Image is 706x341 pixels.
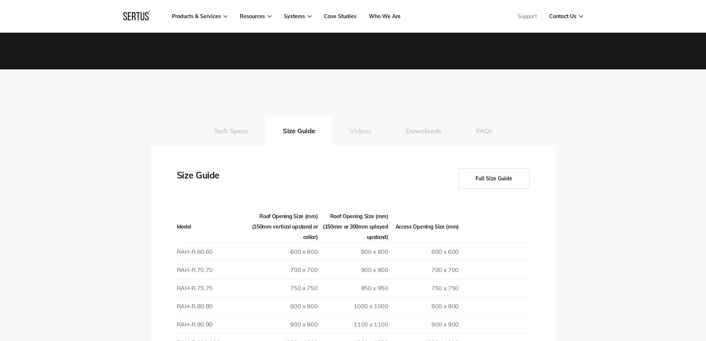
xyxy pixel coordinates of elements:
td: RAH-R.75.75 [177,279,247,297]
div: Size Guide [177,168,251,189]
td: 950 x 950 [318,279,388,297]
th: Model [177,211,247,243]
a: Products & Services [172,13,228,20]
th: Access Opening Size (mm) [388,211,459,243]
td: 600 x 600 [388,242,459,260]
td: 900 x 900 [247,315,318,333]
td: 700 x 700 [388,260,459,279]
a: Who We Are [369,13,401,20]
button: Tech Specs [196,116,265,146]
iframe: Chat Widget [573,255,706,341]
a: Contact Us [549,13,583,20]
th: Roof Opening Size (mm) (150mm vertical upstand or collar) [247,211,318,243]
td: 700 x 700 [247,260,318,279]
button: Videos [332,116,388,146]
button: FAQs [459,116,510,146]
a: Support [518,13,537,20]
a: Resources [240,13,272,20]
td: 800 x 800 [247,297,318,315]
a: Systems [284,13,312,20]
button: Downloads [388,116,459,146]
td: 1100 x 1100 [318,315,388,333]
td: RAH-R.70.70 [177,260,247,279]
td: 750 x 750 [247,279,318,297]
a: Case Studies [324,13,357,20]
td: 900 x 900 [318,260,388,279]
td: 600 x 600 [247,242,318,260]
td: RAH-R.80.80 [177,297,247,315]
td: 800 x 800 [318,242,388,260]
td: 750 x 750 [388,279,459,297]
td: RAH-R.60.60 [177,242,247,260]
th: Roof Opening Size (mm) (150mm or 300mm splayed upstand) [318,211,388,243]
td: 1000 x 1000 [318,297,388,315]
td: RAH-R.90.90 [177,315,247,333]
td: 900 x 900 [388,315,459,333]
td: 800 x 800 [388,297,459,315]
button: Full Size Guide [458,168,530,189]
